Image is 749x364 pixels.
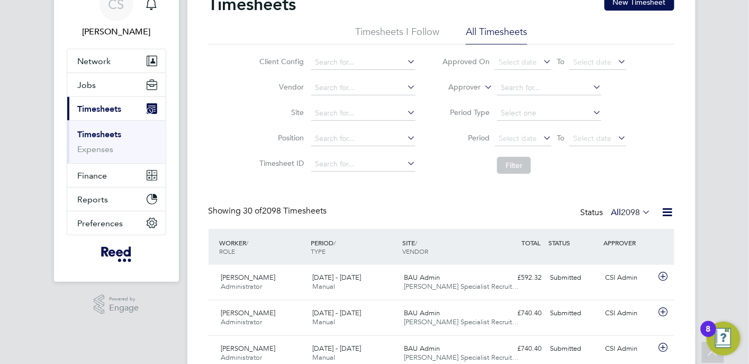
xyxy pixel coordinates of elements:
[221,344,276,353] span: [PERSON_NAME]
[499,57,537,67] span: Select date
[312,308,361,317] span: [DATE] - [DATE]
[404,353,519,362] span: [PERSON_NAME] Specialist Recruit…
[707,322,741,356] button: Open Resource Center, 8 new notifications
[404,282,519,291] span: [PERSON_NAME] Specialist Recruit…
[243,206,327,216] span: 2098 Timesheets
[546,233,601,252] div: STATUS
[581,206,653,220] div: Status
[433,82,481,93] label: Approver
[573,57,611,67] span: Select date
[415,238,417,247] span: /
[573,134,611,143] span: Select date
[256,108,304,117] label: Site
[466,25,527,45] li: All Timesheets
[491,269,546,287] div: £592.32
[601,340,656,358] div: CSI Admin
[312,282,335,291] span: Manual
[601,233,656,252] div: APPROVER
[497,81,601,95] input: Search for...
[311,131,416,146] input: Search for...
[311,55,416,70] input: Search for...
[220,247,236,255] span: ROLE
[78,144,114,154] a: Expenses
[101,246,131,263] img: freesy-logo-retina.png
[256,57,304,66] label: Client Config
[221,282,263,291] span: Administrator
[546,305,601,322] div: Submitted
[67,246,166,263] a: Go to home page
[312,353,335,362] span: Manual
[404,308,440,317] span: BAU Admin
[312,344,361,353] span: [DATE] - [DATE]
[78,56,111,66] span: Network
[497,157,531,174] button: Filter
[312,273,361,282] span: [DATE] - [DATE]
[499,134,537,143] span: Select date
[491,305,546,322] div: £740.40
[247,238,249,247] span: /
[311,81,416,95] input: Search for...
[67,120,166,163] div: Timesheets
[311,247,326,255] span: TYPE
[497,106,601,121] input: Select one
[442,133,490,143] label: Period
[78,218,123,228] span: Preferences
[442,57,490,66] label: Approved On
[67,164,166,187] button: Finance
[78,80,96,90] span: Jobs
[67,49,166,73] button: Network
[221,308,276,317] span: [PERSON_NAME]
[311,157,416,172] input: Search for...
[109,295,139,304] span: Powered by
[601,305,656,322] div: CSI Admin
[209,206,329,217] div: Showing
[546,340,601,358] div: Submitted
[109,304,139,313] span: Engage
[243,206,263,216] span: 30 of
[217,233,309,261] div: WORKER
[78,194,109,205] span: Reports
[256,158,304,168] label: Timesheet ID
[601,269,656,287] div: CSI Admin
[333,238,336,247] span: /
[94,295,139,315] a: Powered byEngage
[221,317,263,326] span: Administrator
[311,106,416,121] input: Search for...
[554,131,567,145] span: To
[67,211,166,235] button: Preferences
[522,238,541,247] span: TOTAL
[611,207,651,218] label: All
[312,317,335,326] span: Manual
[67,188,166,211] button: Reports
[67,25,166,38] span: Clare Smith
[442,108,490,117] label: Period Type
[400,233,491,261] div: SITE
[404,317,519,326] span: [PERSON_NAME] Specialist Recruit…
[546,269,601,287] div: Submitted
[491,340,546,358] div: £740.40
[554,55,567,68] span: To
[355,25,439,45] li: Timesheets I Follow
[308,233,400,261] div: PERIOD
[67,73,166,96] button: Jobs
[78,171,107,181] span: Finance
[221,273,276,282] span: [PERSON_NAME]
[404,344,440,353] span: BAU Admin
[402,247,428,255] span: VENDOR
[221,353,263,362] span: Administrator
[706,329,711,343] div: 8
[78,104,122,114] span: Timesheets
[67,97,166,120] button: Timesheets
[404,273,440,282] span: BAU Admin
[78,129,122,139] a: Timesheets
[256,133,304,143] label: Position
[621,207,640,218] span: 2098
[256,82,304,92] label: Vendor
